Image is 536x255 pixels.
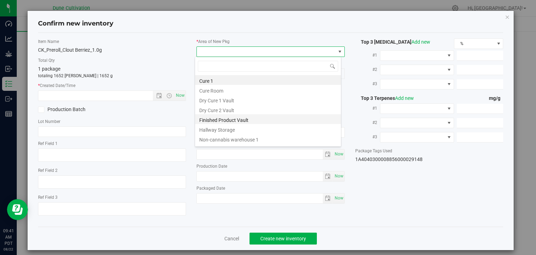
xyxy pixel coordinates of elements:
[38,66,60,72] span: 1 package
[38,73,186,79] p: totaling 1652 [PERSON_NAME] | 1652 g
[38,140,186,147] label: Ref Field 1
[355,156,504,163] div: 1A4040300008856000029148
[355,63,380,76] label: #2
[250,233,317,245] button: Create new inventory
[333,171,345,181] span: Set Current date
[323,150,333,159] span: select
[355,95,414,101] span: Top 3 Terpenes
[38,38,186,45] label: Item Name
[333,149,345,159] span: Set Current date
[38,118,186,125] label: Lot Number
[355,116,380,129] label: #2
[38,19,113,28] h4: Confirm new inventory
[163,93,175,99] span: Open the time view
[355,131,380,143] label: #3
[355,78,380,90] label: #3
[489,95,503,101] span: mg/g
[333,193,345,203] span: Set Current date
[224,235,239,242] a: Cancel
[38,57,186,64] label: Total Qty
[395,95,414,101] a: Add new
[323,194,333,203] span: select
[38,167,186,174] label: Ref Field 2
[38,194,186,201] label: Ref Field 3
[196,185,345,191] label: Packaged Date
[38,106,107,113] label: Production Batch
[411,39,430,45] a: Add new
[355,102,380,115] label: #1
[333,172,344,181] span: select
[454,39,494,49] span: %
[333,194,344,203] span: select
[38,46,186,54] div: CK_Preroll_Clout Berriez_1.0g
[196,38,345,45] label: Area of New Pkg
[38,82,186,89] label: Created Date/Time
[7,199,28,220] iframe: Resource center
[355,148,504,154] label: Package Tags Used
[355,39,430,45] span: Top 3 [MEDICAL_DATA]
[174,90,186,101] span: Set Current date
[355,49,380,61] label: #1
[323,172,333,181] span: select
[260,236,306,241] span: Create new inventory
[153,93,165,99] span: Open the date view
[196,163,345,169] label: Production Date
[333,150,344,159] span: select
